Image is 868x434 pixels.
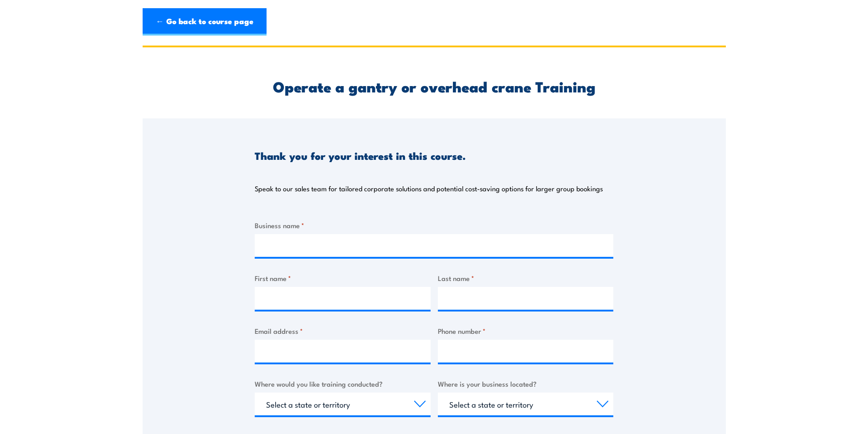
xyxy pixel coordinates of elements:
label: Phone number [438,326,614,336]
label: Email address [255,326,431,336]
label: Last name [438,273,614,283]
h2: Operate a gantry or overhead crane Training [255,80,613,92]
label: Where would you like training conducted? [255,378,431,389]
p: Speak to our sales team for tailored corporate solutions and potential cost-saving options for la... [255,184,603,193]
h3: Thank you for your interest in this course. [255,150,466,161]
label: First name [255,273,431,283]
label: Where is your business located? [438,378,614,389]
label: Business name [255,220,613,230]
a: ← Go back to course page [143,8,267,36]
